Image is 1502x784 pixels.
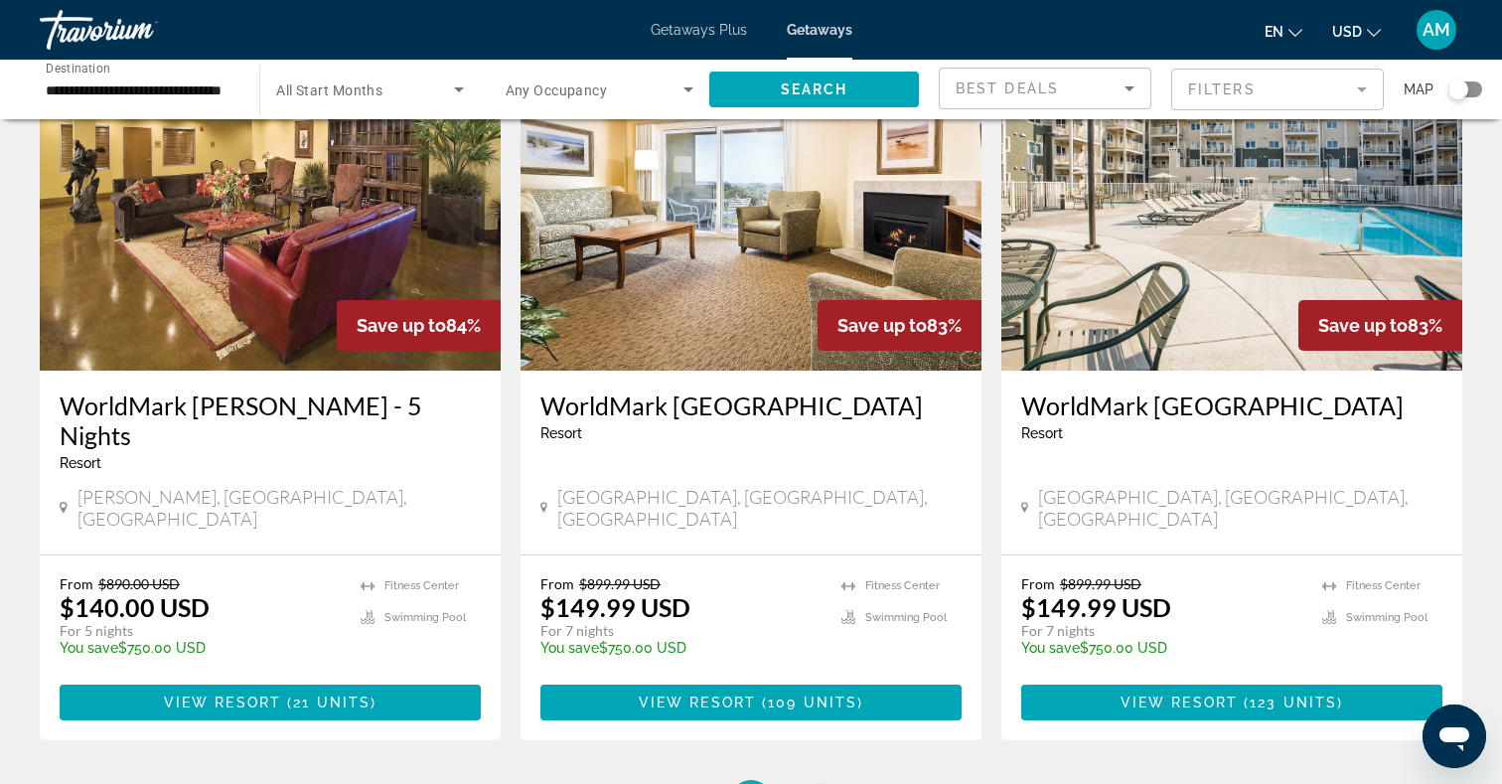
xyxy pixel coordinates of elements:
[1021,685,1442,720] button: View Resort(123 units)
[1171,68,1384,111] button: Filter
[1332,24,1362,40] span: USD
[540,685,962,720] button: View Resort(109 units)
[1021,640,1302,656] p: $750.00 USD
[384,611,466,624] span: Swimming Pool
[787,22,852,38] a: Getaways
[60,391,481,450] a: WorldMark [PERSON_NAME] - 5 Nights
[506,82,608,98] span: Any Occupancy
[540,640,599,656] span: You save
[1332,17,1381,46] button: Change currency
[1318,315,1408,336] span: Save up to
[1298,300,1462,351] div: 83%
[639,695,756,710] span: View Resort
[540,391,962,420] a: WorldMark [GEOGRAPHIC_DATA]
[540,592,690,622] p: $149.99 USD
[357,315,446,336] span: Save up to
[337,300,501,351] div: 84%
[1021,640,1080,656] span: You save
[579,575,661,592] span: $899.99 USD
[1038,486,1442,530] span: [GEOGRAPHIC_DATA], [GEOGRAPHIC_DATA], [GEOGRAPHIC_DATA]
[1060,575,1141,592] span: $899.99 USD
[46,61,110,75] span: Destination
[1346,611,1427,624] span: Swimming Pool
[1001,53,1462,371] img: A871O01X.jpg
[60,640,341,656] p: $750.00 USD
[540,622,822,640] p: For 7 nights
[1265,24,1283,40] span: en
[521,53,981,371] img: 2879I01X.jpg
[1404,76,1433,103] span: Map
[1238,695,1343,710] span: ( )
[60,685,481,720] button: View Resort(21 units)
[540,575,574,592] span: From
[1021,622,1302,640] p: For 7 nights
[540,640,822,656] p: $750.00 USD
[164,695,281,710] span: View Resort
[781,81,848,97] span: Search
[1250,695,1337,710] span: 123 units
[60,622,341,640] p: For 5 nights
[40,4,238,56] a: Travorium
[1021,425,1063,441] span: Resort
[40,53,501,371] img: D980O01X.jpg
[60,575,93,592] span: From
[293,695,371,710] span: 21 units
[837,315,927,336] span: Save up to
[98,575,180,592] span: $890.00 USD
[865,579,940,592] span: Fitness Center
[956,77,1134,100] mat-select: Sort by
[818,300,981,351] div: 83%
[1265,17,1302,46] button: Change language
[1021,592,1171,622] p: $149.99 USD
[1411,9,1462,51] button: User Menu
[956,80,1059,96] span: Best Deals
[77,486,481,530] span: [PERSON_NAME], [GEOGRAPHIC_DATA], [GEOGRAPHIC_DATA]
[756,695,863,710] span: ( )
[557,486,962,530] span: [GEOGRAPHIC_DATA], [GEOGRAPHIC_DATA], [GEOGRAPHIC_DATA]
[60,640,118,656] span: You save
[1346,579,1421,592] span: Fitness Center
[1423,705,1486,768] iframe: Button to launch messaging window
[281,695,376,710] span: ( )
[709,72,919,107] button: Search
[384,579,459,592] span: Fitness Center
[276,82,382,98] span: All Start Months
[865,611,947,624] span: Swimming Pool
[1021,391,1442,420] a: WorldMark [GEOGRAPHIC_DATA]
[1121,695,1238,710] span: View Resort
[1423,20,1450,40] span: AM
[540,425,582,441] span: Resort
[768,695,857,710] span: 109 units
[60,455,101,471] span: Resort
[1021,575,1055,592] span: From
[60,592,210,622] p: $140.00 USD
[651,22,747,38] a: Getaways Plus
